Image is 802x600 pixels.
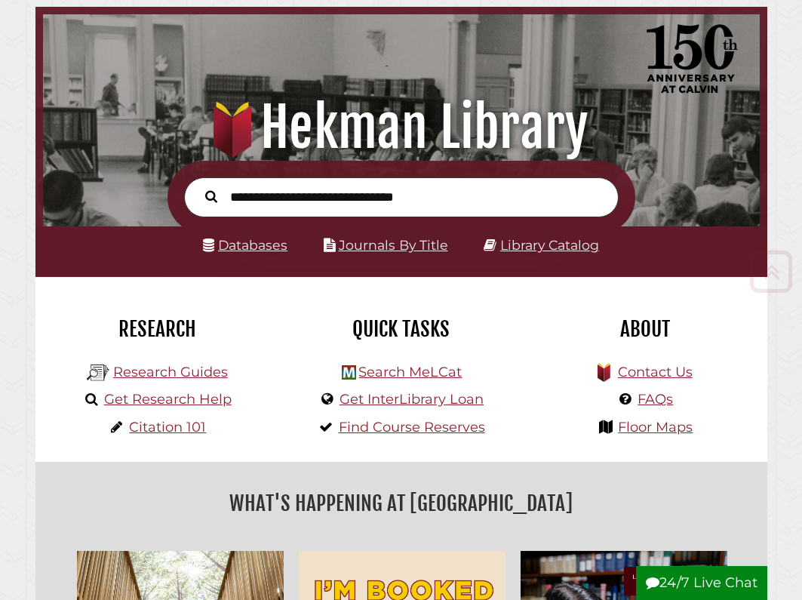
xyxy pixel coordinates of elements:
[290,316,512,342] h2: Quick Tasks
[500,237,599,253] a: Library Catalog
[618,419,693,435] a: Floor Maps
[339,419,485,435] a: Find Course Reserves
[205,190,217,204] i: Search
[342,365,356,380] img: Hekman Library Logo
[47,486,756,521] h2: What's Happening at [GEOGRAPHIC_DATA]
[47,316,268,342] h2: Research
[198,186,225,205] button: Search
[54,94,747,161] h1: Hekman Library
[339,237,448,253] a: Journals By Title
[113,364,228,380] a: Research Guides
[87,362,109,384] img: Hekman Library Logo
[744,259,798,284] a: Back to Top
[129,419,206,435] a: Citation 101
[534,316,755,342] h2: About
[203,237,287,253] a: Databases
[638,391,673,408] a: FAQs
[104,391,232,408] a: Get Research Help
[358,364,462,380] a: Search MeLCat
[618,364,693,380] a: Contact Us
[340,391,484,408] a: Get InterLibrary Loan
